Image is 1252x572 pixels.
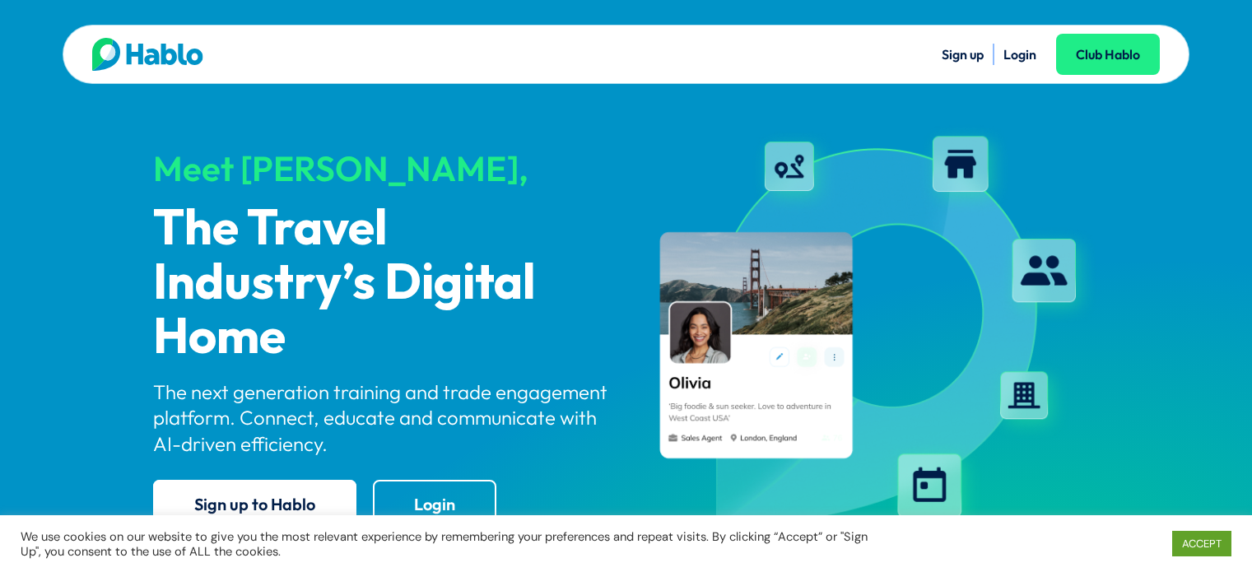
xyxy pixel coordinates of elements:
a: Login [1003,46,1036,63]
a: Login [373,480,496,528]
a: Sign up [942,46,984,63]
img: Hablo logo main 2 [92,38,203,71]
div: We use cookies on our website to give you the most relevant experience by remembering your prefer... [21,529,868,559]
p: The Travel Industry’s Digital Home [153,202,612,365]
div: Meet [PERSON_NAME], [153,150,612,188]
a: ACCEPT [1172,531,1231,556]
img: hablo-profile-image [640,123,1100,542]
a: Sign up to Hablo [153,480,356,528]
p: The next generation training and trade engagement platform. Connect, educate and communicate with... [153,379,612,457]
a: Club Hablo [1056,34,1160,75]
